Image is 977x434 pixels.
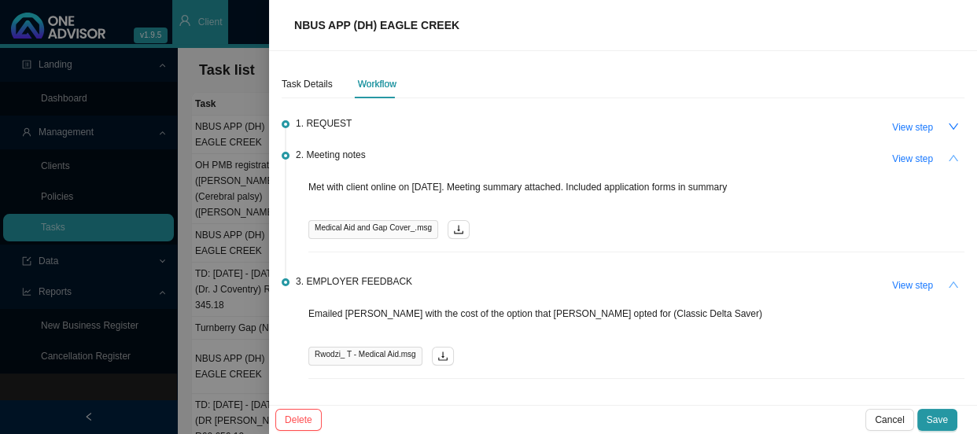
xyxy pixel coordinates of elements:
[883,116,942,138] button: View step
[948,279,959,290] span: up
[285,412,312,428] span: Delete
[453,224,464,235] span: download
[296,147,366,163] span: 2. Meeting notes
[883,148,942,170] button: View step
[865,409,913,431] button: Cancel
[883,274,942,296] button: View step
[948,121,959,132] span: down
[308,306,964,322] p: Emailed [PERSON_NAME] with the cost of the option that [PERSON_NAME] opted for (Classic Delta Saver)
[296,116,352,131] span: 1. REQUEST
[308,347,422,366] span: Rwodzi_ T - Medical Aid.msg
[275,409,322,431] button: Delete
[948,153,959,164] span: up
[927,412,948,428] span: Save
[358,76,396,92] div: Workflow
[892,120,933,135] span: View step
[282,76,333,92] div: Task Details
[892,151,933,167] span: View step
[308,179,964,195] p: Met with client online on [DATE]. Meeting summary attached. Included application forms in summary
[294,19,459,31] span: NBUS APP (DH) EAGLE CREEK
[917,409,957,431] button: Save
[308,220,438,239] span: Medical Aid and Gap Cover_.msg
[875,412,904,428] span: Cancel
[437,351,448,362] span: download
[296,274,412,289] span: 3. EMPLOYER FEEDBACK
[892,278,933,293] span: View step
